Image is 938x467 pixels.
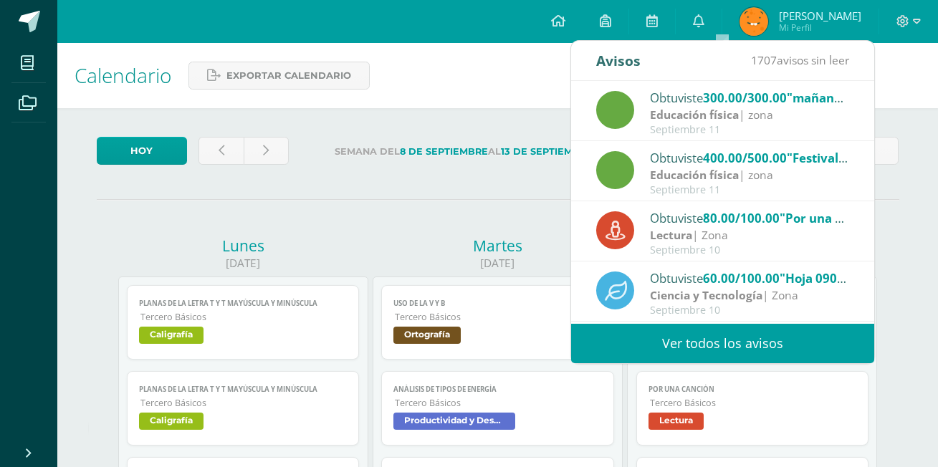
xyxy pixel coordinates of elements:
[650,269,849,287] div: Obtuviste en
[118,236,368,256] div: Lunes
[703,270,780,287] span: 60.00/100.00
[650,287,849,304] div: | Zona
[650,148,849,167] div: Obtuviste en
[751,52,849,68] span: avisos sin leer
[118,256,368,271] div: [DATE]
[300,137,628,166] label: Semana del al
[139,299,348,308] span: PLANAS DE LA LETRA T y t mayúscula y minúscula
[650,184,849,196] div: Septiembre 11
[393,299,602,308] span: Uso de la v y b
[787,150,926,166] span: "Festival de Gimnasias"
[400,146,488,157] strong: 8 de Septiembre
[373,256,623,271] div: [DATE]
[650,88,849,107] div: Obtuviste en
[650,208,849,227] div: Obtuviste en
[226,62,351,89] span: Exportar calendario
[373,236,623,256] div: Martes
[703,210,780,226] span: 80.00/100.00
[140,397,348,409] span: Tercero Básicos
[393,385,602,394] span: Análisis de tipos de energía
[381,371,614,446] a: Análisis de tipos de energíaTercero BásicosProductividad y Desarrollo
[650,167,849,183] div: | zona
[75,62,171,89] span: Calendario
[139,385,348,394] span: PLANAS DE LA LETRA T y t mayúscula y minúscula
[780,210,887,226] span: "Por una canción"
[650,287,762,303] strong: Ciencia y Tecnología
[779,21,861,34] span: Mi Perfil
[650,397,857,409] span: Tercero Básicos
[650,107,849,123] div: | zona
[127,371,360,446] a: PLANAS DE LA LETRA T y t mayúscula y minúsculaTercero BásicosCaligrafía
[636,371,869,446] a: Por una canciónTercero BásicosLectura
[650,227,849,244] div: | Zona
[650,304,849,317] div: Septiembre 10
[395,397,602,409] span: Tercero Básicos
[381,285,614,360] a: Uso de la v y bTercero BásicosOrtografía
[649,385,857,394] span: Por una canción
[501,146,593,157] strong: 13 de Septiembre
[571,324,874,363] a: Ver todos los avisos
[393,413,515,430] span: Productividad y Desarrollo
[188,62,370,90] a: Exportar calendario
[140,311,348,323] span: Tercero Básicos
[703,90,787,106] span: 300.00/300.00
[650,107,739,122] strong: Educación física
[650,124,849,136] div: Septiembre 11
[703,150,787,166] span: 400.00/500.00
[650,244,849,256] div: Septiembre 10
[649,413,704,430] span: Lectura
[393,327,461,344] span: Ortografía
[127,285,360,360] a: PLANAS DE LA LETRA T y t mayúscula y minúsculaTercero BásicosCaligrafía
[650,167,739,183] strong: Educación física
[740,7,768,36] img: 3750c669bdd99d096d7fd675daa89110.png
[787,90,909,106] span: "mañana deportiva"
[395,311,602,323] span: Tercero Básicos
[751,52,777,68] span: 1707
[97,137,187,165] a: Hoy
[139,327,204,344] span: Caligrafía
[779,9,861,23] span: [PERSON_NAME]
[596,41,641,80] div: Avisos
[780,270,850,287] span: "Hoja 0909"
[650,227,692,243] strong: Lectura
